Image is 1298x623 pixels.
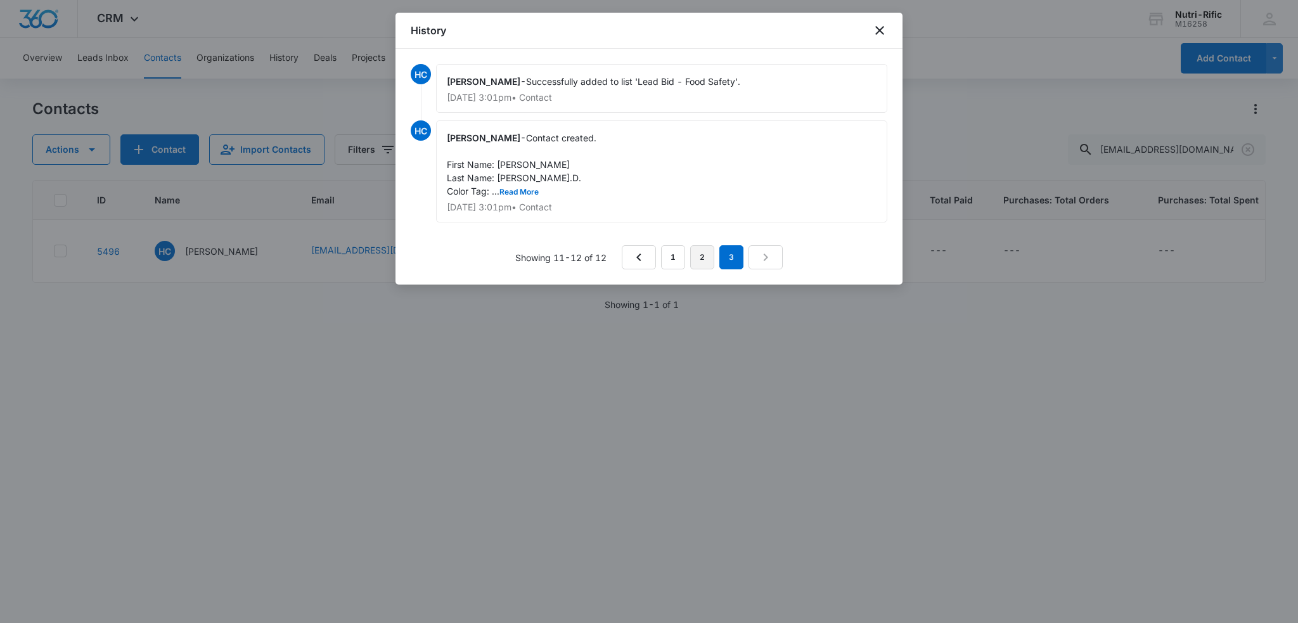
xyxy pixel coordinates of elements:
[622,245,783,269] nav: Pagination
[436,64,887,113] div: -
[411,120,431,141] span: HC
[515,251,607,264] p: Showing 11-12 of 12
[447,132,596,196] span: Contact created. First Name: [PERSON_NAME] Last Name: [PERSON_NAME].D. Color Tag: ...
[411,64,431,84] span: HC
[411,23,446,38] h1: History
[661,245,685,269] a: Page 1
[719,245,743,269] em: 3
[436,120,887,222] div: -
[447,203,877,212] p: [DATE] 3:01pm • Contact
[447,132,520,143] span: [PERSON_NAME]
[690,245,714,269] a: Page 2
[872,23,887,38] button: close
[622,245,656,269] a: Previous Page
[447,76,520,87] span: [PERSON_NAME]
[499,188,539,196] button: Read More
[447,93,877,102] p: [DATE] 3:01pm • Contact
[526,76,740,87] span: Successfully added to list 'Lead Bid - Food Safety'.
